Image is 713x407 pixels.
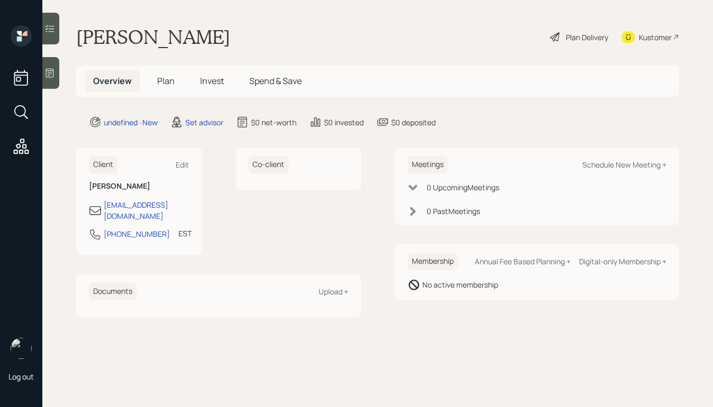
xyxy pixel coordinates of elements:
div: $0 invested [324,117,364,128]
h6: Documents [89,283,137,300]
h6: Meetings [408,156,448,173]
div: $0 net-worth [251,117,296,128]
span: Spend & Save [249,75,302,87]
div: Kustomer [639,32,672,43]
div: Log out [8,372,34,382]
div: Upload + [319,286,348,297]
div: [PHONE_NUMBER] [104,228,170,239]
div: 0 Past Meeting s [427,206,480,217]
span: Invest [200,75,224,87]
h6: Client [89,156,118,173]
div: Set advisor [185,117,223,128]
div: Plan Delivery [566,32,608,43]
h6: Co-client [248,156,288,173]
img: aleksandra-headshot.png [11,338,32,359]
div: $0 deposited [391,117,436,128]
h6: Membership [408,253,458,270]
span: Plan [157,75,175,87]
div: EST [178,228,192,239]
div: No active membership [422,279,498,290]
h1: [PERSON_NAME] [76,25,230,49]
div: undefined · New [104,117,158,128]
div: Digital-only Membership + [579,256,666,266]
div: Schedule New Meeting + [582,160,666,170]
span: Overview [93,75,132,87]
h6: [PERSON_NAME] [89,182,189,191]
div: 0 Upcoming Meeting s [427,182,499,193]
div: Annual Fee Based Planning + [475,256,571,266]
div: [EMAIL_ADDRESS][DOMAIN_NAME] [104,199,189,221]
div: Edit [176,160,189,170]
